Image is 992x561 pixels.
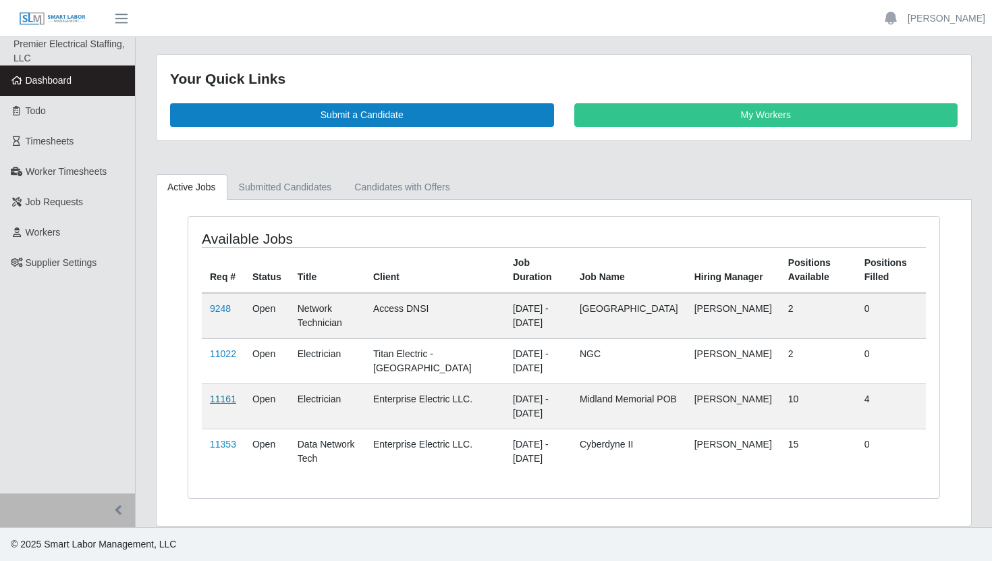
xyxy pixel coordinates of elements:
[244,338,290,383] td: Open
[170,103,554,127] a: Submit a Candidate
[170,68,958,90] div: Your Quick Links
[780,429,856,474] td: 15
[26,227,61,238] span: Workers
[26,257,97,268] span: Supplier Settings
[856,383,926,429] td: 4
[505,247,572,293] th: Job Duration
[156,174,227,201] a: Active Jobs
[780,383,856,429] td: 10
[26,136,74,146] span: Timesheets
[210,348,236,359] a: 11022
[290,338,365,383] td: Electrician
[365,383,505,429] td: Enterprise Electric LLC.
[780,338,856,383] td: 2
[572,383,686,429] td: Midland Memorial POB
[574,103,958,127] a: My Workers
[290,247,365,293] th: Title
[244,429,290,474] td: Open
[26,105,46,116] span: Todo
[290,429,365,474] td: Data Network Tech
[244,247,290,293] th: Status
[505,338,572,383] td: [DATE] - [DATE]
[908,11,985,26] a: [PERSON_NAME]
[290,293,365,339] td: Network Technician
[686,247,780,293] th: Hiring Manager
[244,293,290,339] td: Open
[202,247,244,293] th: Req #
[572,338,686,383] td: NGC
[244,383,290,429] td: Open
[856,429,926,474] td: 0
[11,539,176,550] span: © 2025 Smart Labor Management, LLC
[210,439,236,450] a: 11353
[856,247,926,293] th: Positions Filled
[19,11,86,26] img: SLM Logo
[505,429,572,474] td: [DATE] - [DATE]
[572,247,686,293] th: Job Name
[210,394,236,404] a: 11161
[26,75,72,86] span: Dashboard
[210,303,231,314] a: 9248
[856,293,926,339] td: 0
[686,383,780,429] td: [PERSON_NAME]
[227,174,343,201] a: Submitted Candidates
[686,293,780,339] td: [PERSON_NAME]
[686,338,780,383] td: [PERSON_NAME]
[26,196,84,207] span: Job Requests
[202,230,492,247] h4: Available Jobs
[572,293,686,339] td: [GEOGRAPHIC_DATA]
[365,429,505,474] td: Enterprise Electric LLC.
[572,429,686,474] td: Cyberdyne II
[26,166,107,177] span: Worker Timesheets
[343,174,461,201] a: Candidates with Offers
[13,38,125,63] span: Premier Electrical Staffing, LLC
[505,293,572,339] td: [DATE] - [DATE]
[686,429,780,474] td: [PERSON_NAME]
[780,293,856,339] td: 2
[780,247,856,293] th: Positions Available
[365,293,505,339] td: Access DNSI
[365,247,505,293] th: Client
[505,383,572,429] td: [DATE] - [DATE]
[290,383,365,429] td: Electrician
[365,338,505,383] td: Titan Electric - [GEOGRAPHIC_DATA]
[856,338,926,383] td: 0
